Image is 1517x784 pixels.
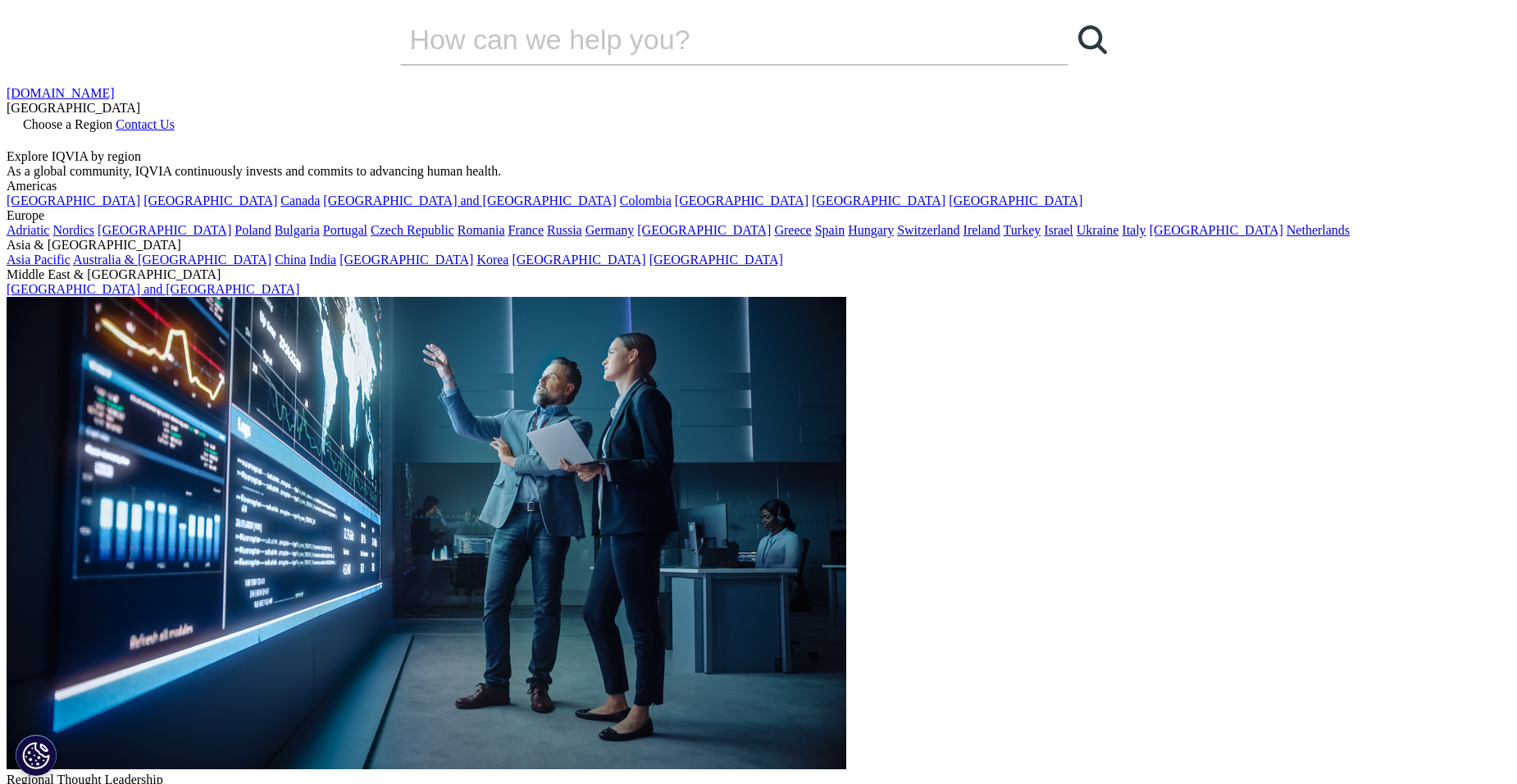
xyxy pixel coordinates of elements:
a: India [309,253,336,267]
a: [GEOGRAPHIC_DATA] [637,223,771,237]
a: China [275,253,306,267]
a: Search [1068,15,1118,64]
a: Hungary [848,223,894,237]
a: [GEOGRAPHIC_DATA] [949,194,1082,207]
div: Middle East & [GEOGRAPHIC_DATA] [7,267,1510,282]
a: Israel [1044,223,1073,237]
a: [GEOGRAPHIC_DATA] [143,194,277,207]
a: Contact Us [116,117,175,131]
a: Germany [585,223,635,237]
a: Portugal [323,223,367,237]
div: Europe [7,208,1510,223]
a: Switzerland [897,223,959,237]
a: [GEOGRAPHIC_DATA] [339,253,473,267]
a: [GEOGRAPHIC_DATA] [1150,223,1283,237]
div: As a global community, IQVIA continuously invests and commits to advancing human health. [7,164,1510,179]
a: Adriatic [7,223,49,237]
a: [GEOGRAPHIC_DATA] and [GEOGRAPHIC_DATA] [323,194,616,207]
a: [GEOGRAPHIC_DATA] and [GEOGRAPHIC_DATA] [7,282,299,296]
a: [GEOGRAPHIC_DATA] [98,223,231,237]
a: Nordics [52,223,94,237]
a: [DOMAIN_NAME] [7,86,115,100]
a: Greece [774,223,811,237]
a: [GEOGRAPHIC_DATA] [812,194,945,207]
a: Italy [1122,223,1146,237]
input: Search [400,15,1022,64]
div: Asia & [GEOGRAPHIC_DATA] [7,238,1510,253]
a: Ukraine [1077,223,1119,237]
a: [GEOGRAPHIC_DATA] [512,253,645,267]
a: [GEOGRAPHIC_DATA] [649,253,783,267]
a: Turkey [1004,223,1041,237]
svg: Search [1078,25,1107,54]
a: Czech Republic [371,223,454,237]
a: [GEOGRAPHIC_DATA] [7,194,140,207]
div: [GEOGRAPHIC_DATA] [7,101,1510,116]
a: Ireland [963,223,1000,237]
a: Asia Pacific [7,253,71,267]
a: France [508,223,544,237]
div: Explore IQVIA by region [7,149,1510,164]
a: Russia [547,223,582,237]
a: Romania [458,223,505,237]
img: 2093_analyzing-data-using-big-screen-display-and-laptop.png [7,297,846,769]
a: Canada [280,194,320,207]
a: Bulgaria [275,223,320,237]
a: Colombia [620,194,672,207]
a: Netherlands [1287,223,1350,237]
span: Choose a Region [23,117,112,131]
a: Korea [476,253,508,267]
div: Americas [7,179,1510,194]
a: Poland [235,223,271,237]
a: Spain [815,223,845,237]
a: [GEOGRAPHIC_DATA] [675,194,809,207]
a: Australia & [GEOGRAPHIC_DATA] [73,253,271,267]
button: Cookies Settings [16,735,57,776]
